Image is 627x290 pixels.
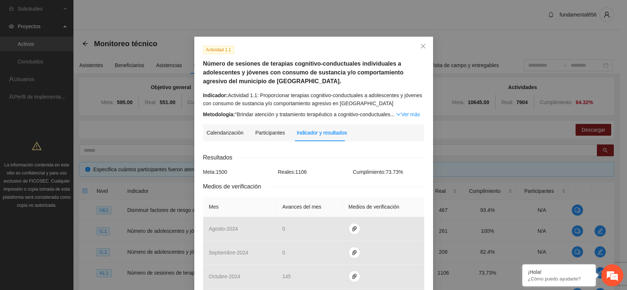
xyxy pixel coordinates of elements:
[528,269,590,275] div: ¡Hola!
[255,129,285,137] div: Participantes
[203,197,277,217] th: Mes
[349,274,360,279] span: paper-clip
[297,129,347,137] div: Indicador y resultados
[282,250,285,256] span: 0
[207,129,244,137] div: Calendarización
[351,168,426,176] div: Cumplimiento: 73.73 %
[349,247,360,258] button: paper-clip
[349,223,360,235] button: paper-clip
[390,111,395,117] span: ...
[349,271,360,282] button: paper-clip
[528,276,590,282] p: ¿Cómo puedo ayudarte?
[203,92,228,98] strong: Indicador:
[277,197,343,217] th: Avances del mes
[349,250,360,256] span: paper-clip
[203,111,235,117] strong: Metodología:
[396,112,401,117] span: down
[203,46,234,54] span: Actividad 1.1
[282,274,291,279] span: 145
[282,226,285,232] span: 0
[209,226,238,232] span: agosto - 2024
[203,153,238,162] span: Resultados
[203,182,267,191] span: Medios de verificación
[209,250,248,256] span: septiembre - 2024
[343,197,424,217] th: Medios de verificación
[420,43,426,49] span: close
[396,111,420,117] a: Expand
[203,110,424,118] div: "Brindar atención y tratamiento terapéutico a cognitivo-conductuales
[203,91,424,107] div: Actividad 1.1: Proporcionar terapias cognitivo-conductuales a adolescentes y jóvenes con consumo ...
[413,37,433,56] button: Close
[349,226,360,232] span: paper-clip
[203,59,424,86] h5: Número de sesiones de terapias cognitivo-conductuales individuales a adolescentes y jóvenes con c...
[278,169,307,175] span: Reales: 1106
[201,168,276,176] div: Meta: 1500
[209,274,241,279] span: octubre - 2024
